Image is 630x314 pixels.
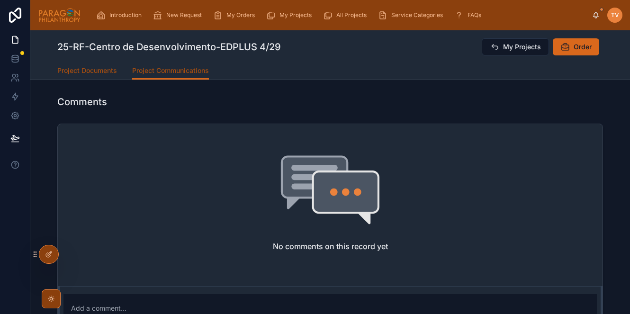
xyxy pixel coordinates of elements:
span: Introduction [109,11,142,19]
span: TV [611,11,619,19]
span: My Projects [503,42,541,52]
span: My Projects [279,11,312,19]
span: FAQs [468,11,481,19]
span: New Request [166,11,202,19]
a: Project Communications [132,62,209,80]
a: Introduction [93,7,148,24]
span: My Orders [226,11,255,19]
a: Project Documents [57,62,117,81]
span: Project Documents [57,66,117,75]
img: App logo [38,8,81,23]
button: My Projects [482,38,549,55]
div: scrollable content [89,5,592,26]
a: New Request [150,7,208,24]
a: FAQs [451,7,488,24]
span: Project Communications [132,66,209,75]
a: My Orders [210,7,261,24]
span: All Projects [336,11,367,19]
a: All Projects [320,7,373,24]
button: Order [553,38,599,55]
h2: No comments on this record yet [273,241,388,252]
span: Order [574,42,592,52]
h1: Comments [57,95,107,108]
a: Service Categories [375,7,450,24]
a: My Projects [263,7,318,24]
span: Service Categories [391,11,443,19]
h1: 25-RF-Centro de Desenvolvimento-EDPLUS 4/29 [57,40,281,54]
